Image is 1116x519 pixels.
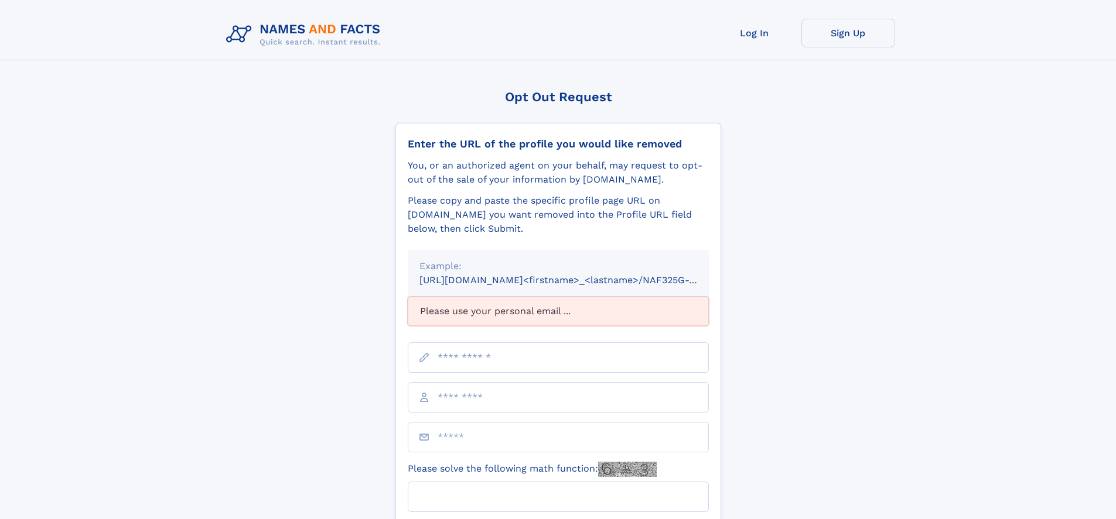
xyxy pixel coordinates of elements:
img: Logo Names and Facts [221,19,390,50]
a: Log In [708,19,801,47]
div: Example: [419,259,697,273]
div: Please use your personal email ... [408,297,709,326]
a: Sign Up [801,19,895,47]
div: Please copy and paste the specific profile page URL on [DOMAIN_NAME] you want removed into the Pr... [408,194,709,236]
div: Enter the URL of the profile you would like removed [408,138,709,150]
small: [URL][DOMAIN_NAME]<firstname>_<lastname>/NAF325G-xxxxxxxx [419,274,731,286]
div: You, or an authorized agent on your behalf, may request to opt-out of the sale of your informatio... [408,159,709,187]
div: Opt Out Request [395,90,721,104]
label: Please solve the following math function: [408,462,657,477]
